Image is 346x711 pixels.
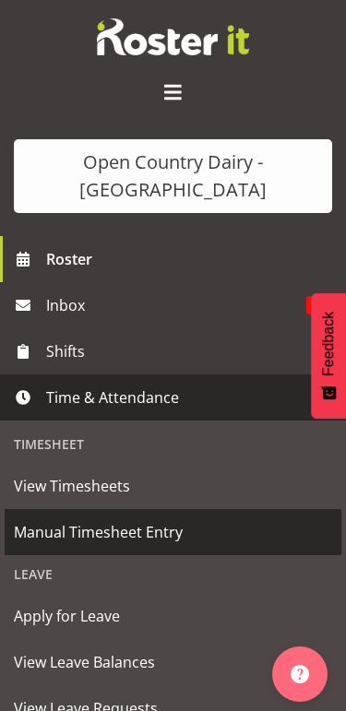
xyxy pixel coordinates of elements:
img: help-xxl-2.png [291,665,309,683]
a: View Timesheets [5,463,341,509]
a: Apply for Leave [5,593,341,639]
span: Feedback [320,311,337,375]
button: Feedback - Show survey [311,292,346,418]
div: Leave [5,555,341,593]
div: Open Country Dairy - [GEOGRAPHIC_DATA] [32,148,314,204]
span: Roster [46,245,337,273]
span: Inbox [46,291,306,319]
span: Apply for Leave [14,602,332,630]
a: Manual Timesheet Entry [5,509,341,555]
a: View Leave Balances [5,639,341,685]
span: 170 [306,296,337,314]
span: Time & Attendance [46,384,309,411]
span: Shifts [46,338,309,365]
span: Manual Timesheet Entry [14,518,332,546]
div: Timesheet [5,425,341,463]
span: View Leave Balances [14,648,332,676]
span: View Timesheets [14,472,332,500]
img: Rosterit website logo [97,18,249,55]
